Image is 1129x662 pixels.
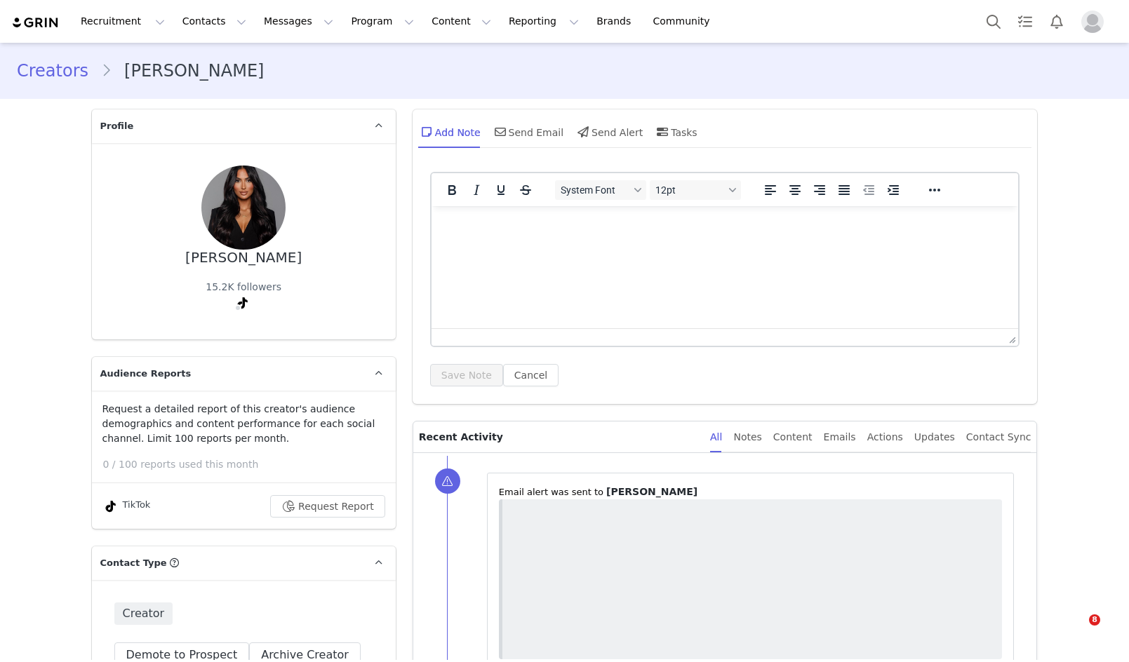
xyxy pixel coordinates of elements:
[419,421,699,452] p: Recent Activity
[773,421,813,453] div: Content
[102,402,385,446] p: Request a detailed report of this creator's audience demographics and content performance for eac...
[423,6,500,37] button: Content
[655,184,724,196] span: 12pt
[1089,614,1100,626] span: 8
[500,6,587,37] button: Reporting
[440,180,464,200] button: Bold
[499,485,1003,499] p: ⁨Email⁩ alert was sent to ⁨ ⁩
[514,180,537,200] button: Strikethrough
[100,367,192,381] span: Audience Reports
[102,498,151,515] div: TikTok
[650,180,741,200] button: Font sizes
[966,421,1031,453] div: Contact Sync
[1010,6,1041,37] a: Tasks
[489,180,513,200] button: Underline
[465,180,488,200] button: Italic
[100,556,167,570] span: Contact Type
[1060,614,1094,648] iframe: Intercom live chat
[645,6,725,37] a: Community
[114,602,173,625] span: Creator
[654,115,697,149] div: Tasks
[808,180,831,200] button: Align right
[103,457,396,472] p: 0 / 100 reports used this month
[185,250,302,266] div: [PERSON_NAME]
[492,115,564,149] div: Send Email
[503,364,559,386] button: Cancel
[1073,11,1118,33] button: Profile
[17,58,101,83] a: Creators
[418,115,481,149] div: Add Note
[832,180,856,200] button: Justify
[72,6,173,37] button: Recruitment
[978,6,1009,37] button: Search
[824,421,856,453] div: Emails
[881,180,905,200] button: Increase indent
[1081,11,1104,33] img: placeholder-profile.jpg
[733,421,761,453] div: Notes
[430,364,503,386] button: Save Note
[561,184,629,196] span: System Font
[555,180,646,200] button: Fonts
[575,115,643,149] div: Send Alert
[783,180,807,200] button: Align center
[857,180,881,200] button: Decrease indent
[588,6,643,37] a: Brands
[1003,329,1018,346] div: Press the Up and Down arrow keys to resize the editor.
[201,165,286,250] img: 288bd60c-f804-4444-81db-e194e28a1c89.jpg
[270,495,385,518] button: Request Report
[432,206,1019,328] iframe: Rich Text Area
[759,180,782,200] button: Align left
[606,486,697,497] span: [PERSON_NAME]
[206,280,281,295] div: 15.2K followers
[923,180,947,200] button: Reveal or hide additional toolbar items
[914,421,955,453] div: Updates
[867,421,903,453] div: Actions
[710,421,722,453] div: All
[174,6,255,37] button: Contacts
[100,119,134,133] span: Profile
[255,6,342,37] button: Messages
[11,16,60,29] img: grin logo
[342,6,422,37] button: Program
[1041,6,1072,37] button: Notifications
